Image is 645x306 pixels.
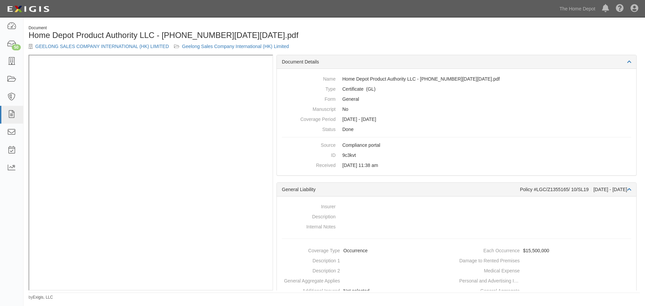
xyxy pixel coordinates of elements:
[459,276,520,284] dt: Personal and Advertising Injury
[29,25,329,31] div: Document
[282,222,336,230] dt: Internal Notes
[282,160,336,169] dt: Received
[279,276,340,284] dt: General Aggregate Applies
[282,140,336,148] dt: Source
[282,186,520,193] div: General Liability
[12,44,21,50] div: 50
[279,256,340,264] dt: Description 1
[282,104,336,113] dt: Manuscript
[282,150,336,159] dt: ID
[282,124,336,133] dt: Status
[282,160,631,170] dd: [DATE] 11:38 am
[520,186,631,193] div: Policy #LGC/Z1355165/ 10/SL19 [DATE] - [DATE]
[282,202,336,210] dt: Insurer
[279,286,340,294] dt: Additional Insured
[556,2,599,15] a: The Home Depot
[282,212,336,220] dt: Description
[29,295,53,300] small: by
[282,124,631,134] dd: Done
[279,246,454,256] dd: Occurrence
[277,55,636,69] div: Document Details
[282,104,631,114] dd: No
[5,3,51,15] img: logo-5460c22ac91f19d4615b14bd174203de0afe785f0fc80cf4dbbc73dc1793850b.png
[282,84,336,92] dt: Type
[282,140,631,150] dd: Compliance portal
[459,286,520,294] dt: General Aggregate
[282,94,631,104] dd: General
[459,256,520,264] dt: Damage to Rented Premises
[282,114,336,123] dt: Coverage Period
[282,74,631,84] dd: Home Depot Product Authority LLC - [PHONE_NUMBER][DATE][DATE].pdf
[33,295,53,300] a: Exigis, LLC
[279,246,340,254] dt: Coverage Type
[282,150,631,160] dd: 9c3kvt
[459,246,634,256] dd: $15,500,000
[279,286,454,296] dd: Not selected
[35,44,169,49] a: GEELONG SALES COMPANY INTERNATIONAL (HK) LIMITED
[459,266,520,274] dt: Medical Expense
[279,266,340,274] dt: Description 2
[282,74,336,82] dt: Name
[282,84,631,94] dd: General Liability
[282,114,631,124] dd: [DATE] - [DATE]
[182,44,289,49] a: Geelong Sales Company International (HK) Limited
[459,246,520,254] dt: Each Occurrence
[282,94,336,102] dt: Form
[29,31,329,40] h1: Home Depot Product Authority LLC - [PHONE_NUMBER][DATE][DATE].pdf
[616,5,624,13] i: Help Center - Complianz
